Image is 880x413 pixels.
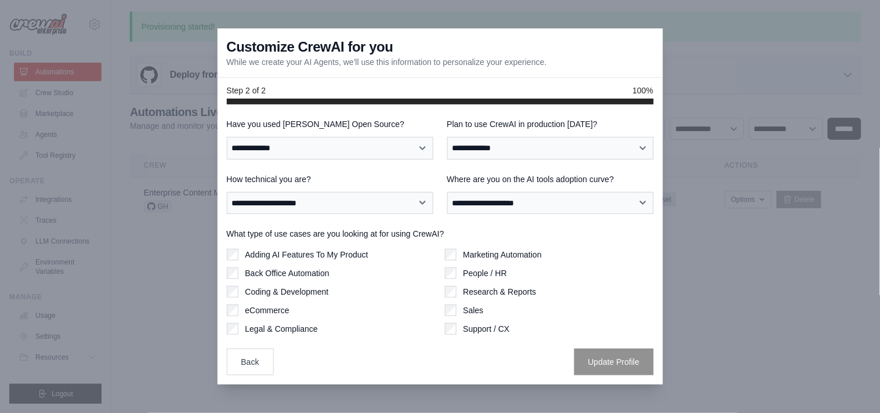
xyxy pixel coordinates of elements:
[447,118,654,130] label: Plan to use CrewAI in production [DATE]?
[245,286,329,298] label: Coding & Development
[227,85,266,96] span: Step 2 of 2
[463,305,484,316] label: Sales
[463,286,537,298] label: Research & Reports
[463,323,510,335] label: Support / CX
[245,305,289,316] label: eCommerce
[227,38,393,56] h3: Customize CrewAI for you
[227,118,433,130] label: Have you used [PERSON_NAME] Open Source?
[227,228,654,240] label: What type of use cases are you looking at for using CrewAI?
[245,249,368,260] label: Adding AI Features To My Product
[227,56,547,68] p: While we create your AI Agents, we'll use this information to personalize your experience.
[227,349,274,375] button: Back
[633,85,654,96] span: 100%
[245,323,318,335] label: Legal & Compliance
[463,249,542,260] label: Marketing Automation
[463,267,507,279] label: People / HR
[245,267,329,279] label: Back Office Automation
[574,349,654,375] button: Update Profile
[447,173,654,185] label: Where are you on the AI tools adoption curve?
[227,173,433,185] label: How technical you are?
